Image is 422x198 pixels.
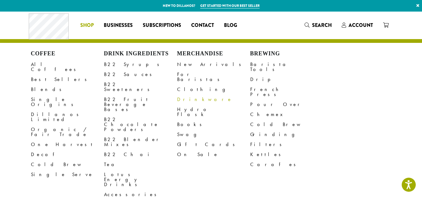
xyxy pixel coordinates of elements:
a: B22 Syrups [104,59,177,69]
span: Shop [80,22,94,29]
a: Filters [250,140,323,150]
a: Dillanos Limited [31,109,104,124]
span: Account [349,22,373,29]
a: Clothing [177,84,250,94]
a: French Press [250,84,323,99]
a: Chemex [250,109,323,119]
a: All Coffees [31,59,104,74]
span: Search [312,22,332,29]
a: Cold Brew [250,119,323,129]
a: Get started with our best seller [200,3,260,8]
a: On Sale [177,150,250,160]
span: Businesses [104,22,133,29]
a: Barista Tools [250,59,323,74]
span: Contact [191,22,214,29]
a: B22 Sauces [104,69,177,79]
span: Subscriptions [143,22,181,29]
a: Hydro Flask [177,104,250,119]
span: Blog [224,22,237,29]
a: B22 Sweeteners [104,79,177,94]
a: Search [300,20,337,30]
a: Cold Brew [31,160,104,170]
a: Blends [31,84,104,94]
h4: Drink Ingredients [104,50,177,57]
a: Gift Cards [177,140,250,150]
a: Kettles [250,150,323,160]
a: Organic / Fair Trade [31,124,104,140]
a: Lotus Energy Drinks [104,170,177,190]
h4: Brewing [250,50,323,57]
a: Decaf [31,150,104,160]
h4: Merchandise [177,50,250,57]
a: Tea [104,160,177,170]
a: Drip [250,74,323,84]
a: B22 Chocolate Powders [104,114,177,135]
a: Drinkware [177,94,250,104]
a: Books [177,119,250,129]
a: Single Serve [31,170,104,180]
a: B22 Fruit Beverage Bases [104,94,177,114]
a: Carafes [250,160,323,170]
a: Grinding [250,129,323,140]
a: Best Sellers [31,74,104,84]
a: Pour Over [250,99,323,109]
h4: Coffee [31,50,104,57]
a: New Arrivals [177,59,250,69]
a: B22 Chai [104,150,177,160]
a: Shop [75,20,99,30]
a: Single Origins [31,94,104,109]
a: B22 Blender Mixes [104,135,177,150]
a: One Harvest [31,140,104,150]
a: Swag [177,129,250,140]
a: For Baristas [177,69,250,84]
